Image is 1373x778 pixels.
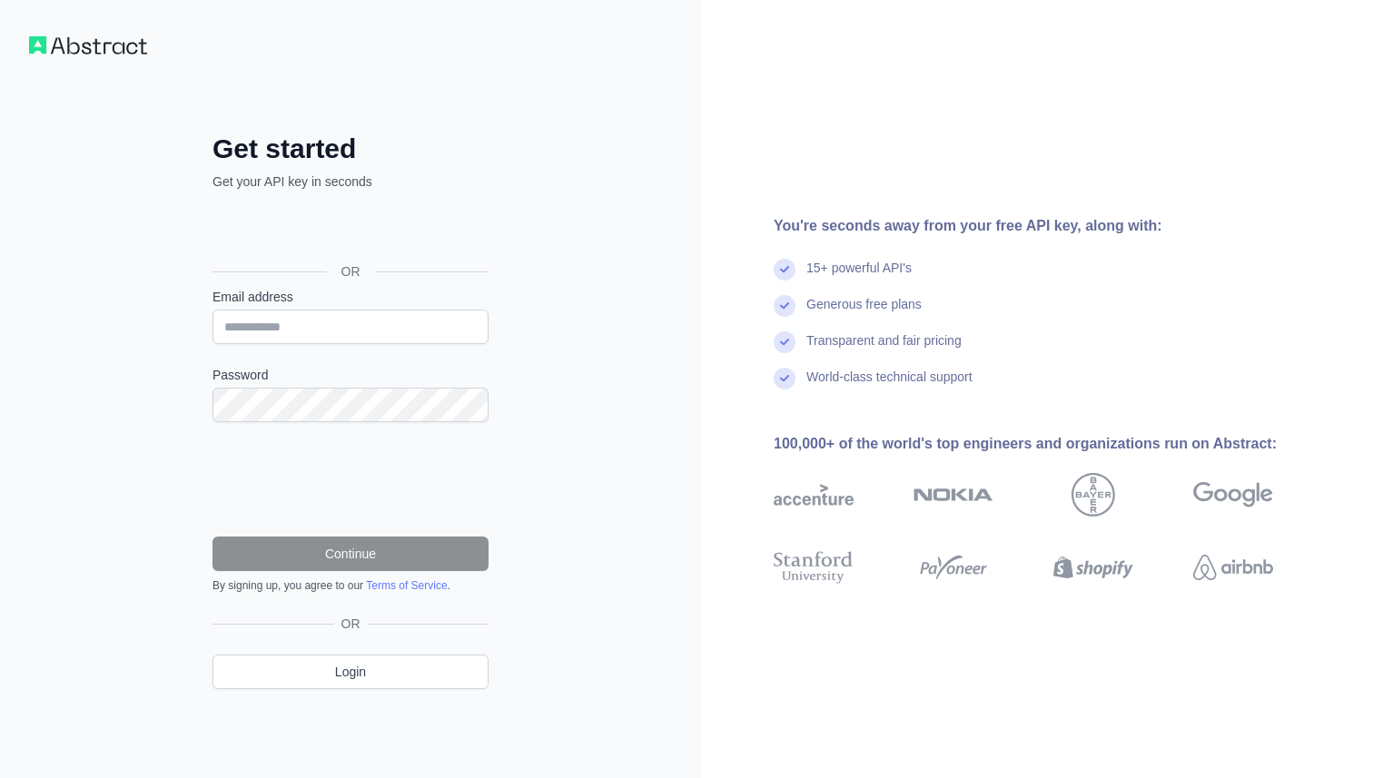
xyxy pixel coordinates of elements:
img: bayer [1072,473,1115,517]
img: google [1193,473,1273,517]
img: accenture [774,473,854,517]
a: Terms of Service [366,579,447,592]
div: By signing up, you agree to our . [212,578,489,593]
div: 100,000+ of the world's top engineers and organizations run on Abstract: [774,433,1331,455]
div: Transparent and fair pricing [806,331,962,368]
img: airbnb [1193,547,1273,587]
label: Email address [212,288,489,306]
p: Get your API key in seconds [212,172,489,191]
div: Generous free plans [806,295,922,331]
img: Workflow [29,36,147,54]
button: Continue [212,537,489,571]
h2: Get started [212,133,489,165]
a: Login [212,655,489,689]
div: 15+ powerful API's [806,259,912,295]
img: payoneer [914,547,993,587]
img: shopify [1053,547,1133,587]
img: nokia [914,473,993,517]
img: check mark [774,295,795,317]
span: OR [334,615,368,633]
img: check mark [774,331,795,353]
div: You're seconds away from your free API key, along with: [774,215,1331,237]
img: check mark [774,368,795,389]
iframe: reCAPTCHA [212,444,489,515]
img: stanford university [774,547,854,587]
img: check mark [774,259,795,281]
span: OR [327,262,375,281]
label: Password [212,366,489,384]
div: World-class technical support [806,368,973,404]
iframe: Sign in with Google Button [203,211,494,251]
